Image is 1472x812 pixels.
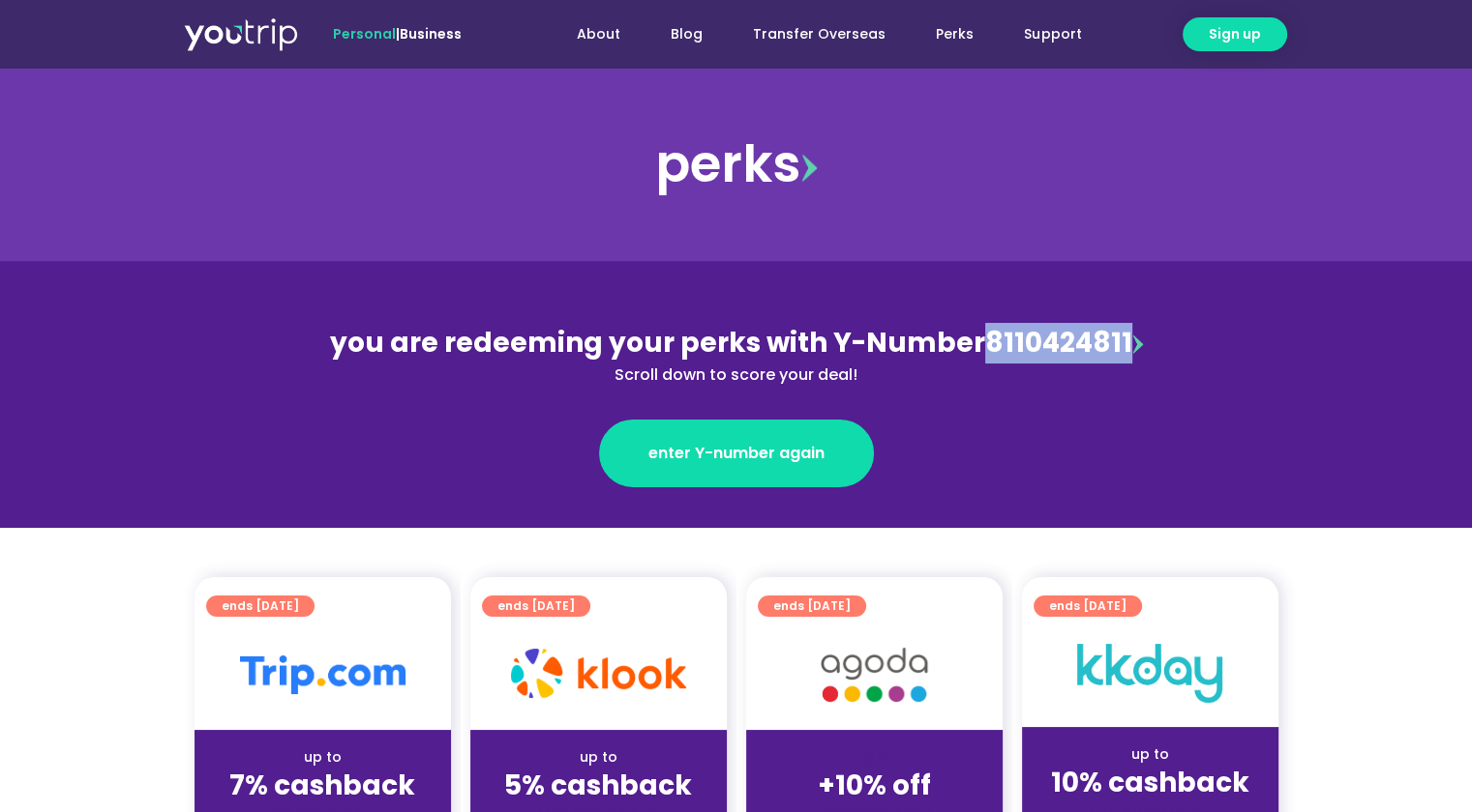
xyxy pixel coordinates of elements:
[514,16,1106,52] nav: Menu
[504,767,692,804] strong: 5% cashback
[330,324,985,362] span: you are redeeming your perks with Y-Number
[758,595,866,617] a: ends [DATE]
[1034,595,1142,617] a: ends [DATE]
[316,363,1157,387] div: Scroll down to score your deal!
[646,16,728,52] a: Blog
[1051,764,1249,801] strong: 10% cashback
[599,420,874,487] a: enter Y-number again
[728,16,911,52] a: Transfer Overseas
[206,595,315,617] a: ends [DATE]
[229,767,415,804] strong: 7% cashback
[316,323,1157,387] div: 8110424811
[482,595,590,617] a: ends [DATE]
[999,16,1106,52] a: Support
[486,747,711,768] div: up to
[1209,24,1261,44] span: Sign up
[333,24,462,43] span: |
[773,595,851,617] span: ends [DATE]
[1183,17,1287,51] a: Sign up
[222,595,299,617] span: ends [DATE]
[210,747,436,768] div: up to
[818,767,931,804] strong: +10% off
[1037,744,1263,765] div: up to
[333,24,396,43] span: Personal
[497,595,575,617] span: ends [DATE]
[552,16,646,52] a: About
[648,442,825,465] span: enter Y-number again
[400,24,462,43] a: Business
[856,747,892,767] span: up to
[911,16,999,52] a: Perks
[1049,595,1127,617] span: ends [DATE]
